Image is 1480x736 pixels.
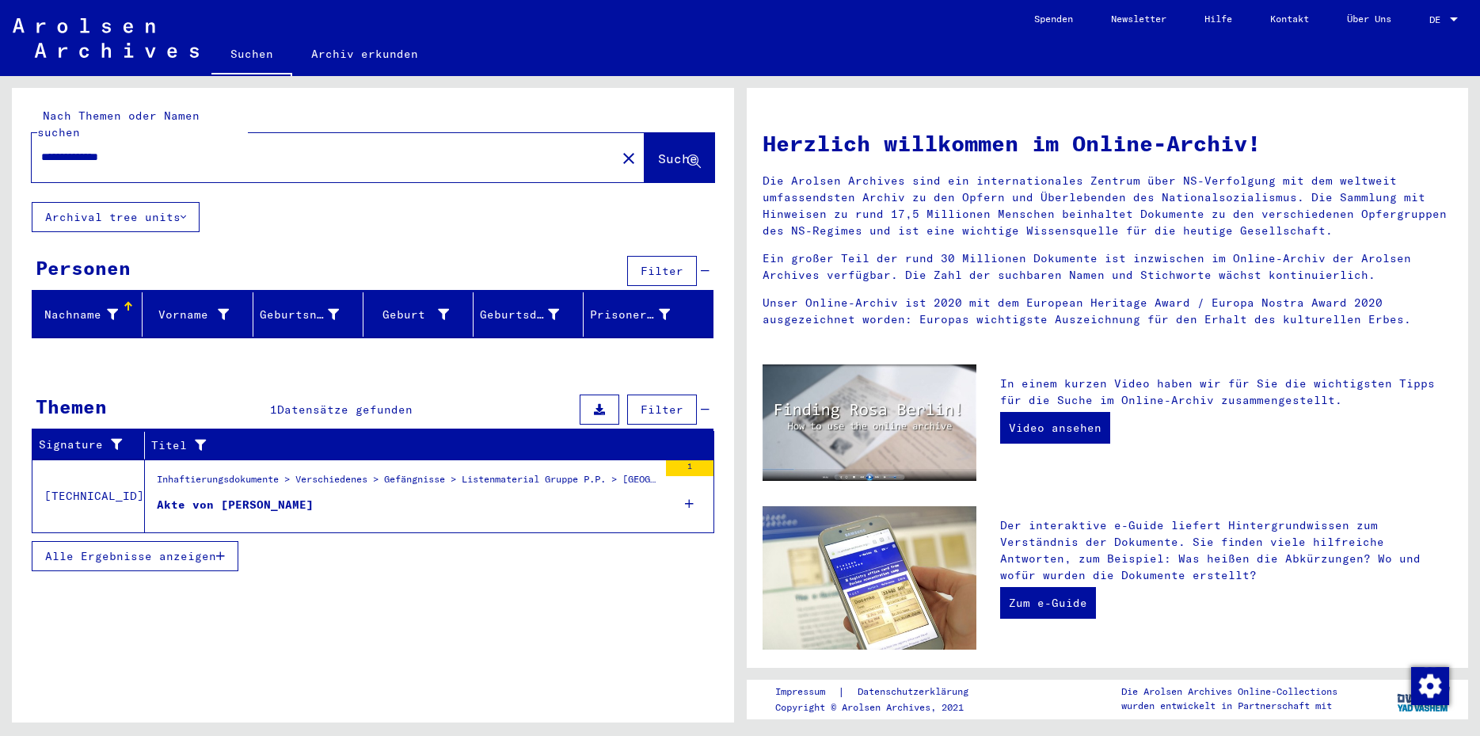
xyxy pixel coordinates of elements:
span: Filter [641,264,683,278]
img: eguide.jpg [763,506,976,650]
div: Inhaftierungsdokumente > Verschiedenes > Gefängnisse > Listenmaterial Gruppe P.P. > [GEOGRAPHIC_D... [157,472,658,494]
mat-header-cell: Nachname [32,292,143,337]
button: Filter [627,395,697,425]
img: Zustimmung ändern [1411,667,1449,705]
div: Geburtsname [260,307,339,323]
a: Suchen [211,35,292,76]
div: Prisoner # [590,302,693,327]
p: Der interaktive e-Guide liefert Hintergrundwissen zum Verständnis der Dokumente. Sie finden viele... [1000,517,1452,584]
h1: Herzlich willkommen im Online-Archiv! [763,127,1453,160]
div: 1 [666,460,713,476]
div: Titel [151,433,694,458]
span: DE [1429,14,1447,25]
div: | [775,684,987,700]
div: Akte von [PERSON_NAME] [157,497,314,513]
div: Signature [39,433,144,458]
div: Themen [36,392,107,421]
span: Suche [658,151,698,166]
mat-header-cell: Vorname [143,292,253,337]
p: Unser Online-Archiv ist 2020 mit dem European Heritage Award / Europa Nostra Award 2020 ausgezeic... [763,295,1453,328]
a: Zum e-Guide [1000,587,1096,619]
a: Impressum [775,684,838,700]
div: Vorname [149,302,252,327]
div: Nachname [39,307,118,323]
mat-header-cell: Geburt‏ [363,292,474,337]
mat-icon: close [619,149,638,168]
span: Alle Ergebnisse anzeigen [45,549,216,563]
button: Alle Ergebnisse anzeigen [32,541,238,571]
span: 1 [270,402,277,417]
p: In einem kurzen Video haben wir für Sie die wichtigsten Tipps für die Suche im Online-Archiv zusa... [1000,376,1452,409]
button: Archival tree units [32,202,200,232]
div: Geburtsname [260,302,363,327]
mat-header-cell: Geburtsdatum [474,292,584,337]
p: Ein großer Teil der rund 30 Millionen Dokumente ist inzwischen im Online-Archiv der Arolsen Archi... [763,250,1453,284]
div: Geburtsdatum [480,307,559,323]
div: Titel [151,437,675,454]
mat-header-cell: Prisoner # [584,292,712,337]
div: Personen [36,254,131,282]
button: Clear [613,142,645,174]
img: video.jpg [763,364,976,481]
button: Filter [627,256,697,286]
button: Suche [645,133,714,182]
div: Geburtsdatum [480,302,583,327]
img: Arolsen_neg.svg [13,18,199,58]
p: wurden entwickelt in Partnerschaft mit [1121,699,1337,713]
div: Geburt‏ [370,302,473,327]
p: Die Arolsen Archives sind ein internationales Zentrum über NS-Verfolgung mit dem weltweit umfasse... [763,173,1453,239]
p: Copyright © Arolsen Archives, 2021 [775,700,987,715]
div: Geburt‏ [370,307,449,323]
mat-label: Nach Themen oder Namen suchen [37,109,200,139]
mat-header-cell: Geburtsname [253,292,363,337]
a: Datenschutzerklärung [845,684,987,700]
div: Nachname [39,302,142,327]
div: Prisoner # [590,307,669,323]
div: Signature [39,437,124,453]
a: Archiv erkunden [292,35,437,73]
img: yv_logo.png [1394,679,1453,719]
td: [TECHNICAL_ID] [32,460,145,532]
span: Datensätze gefunden [277,402,413,417]
span: Filter [641,402,683,417]
p: Die Arolsen Archives Online-Collections [1121,685,1337,699]
a: Video ansehen [1000,412,1110,444]
div: Vorname [149,307,228,323]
